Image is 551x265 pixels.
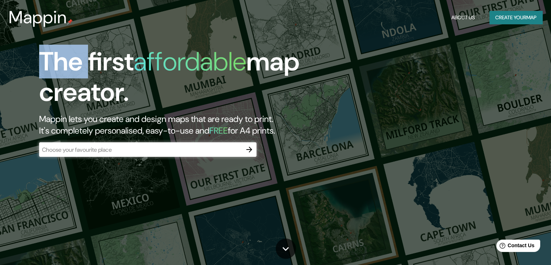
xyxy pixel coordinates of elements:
iframe: Help widget launcher [487,237,543,257]
h1: The first map creator. [39,46,315,113]
button: About Us [448,11,478,24]
h5: FREE [209,125,228,136]
h2: Mappin lets you create and design maps that are ready to print. It's completely personalised, eas... [39,113,315,136]
h1: affordable [134,45,246,78]
img: mappin-pin [67,19,73,25]
input: Choose your favourite place [39,146,242,154]
button: Create yourmap [489,11,542,24]
h3: Mappin [9,7,67,28]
